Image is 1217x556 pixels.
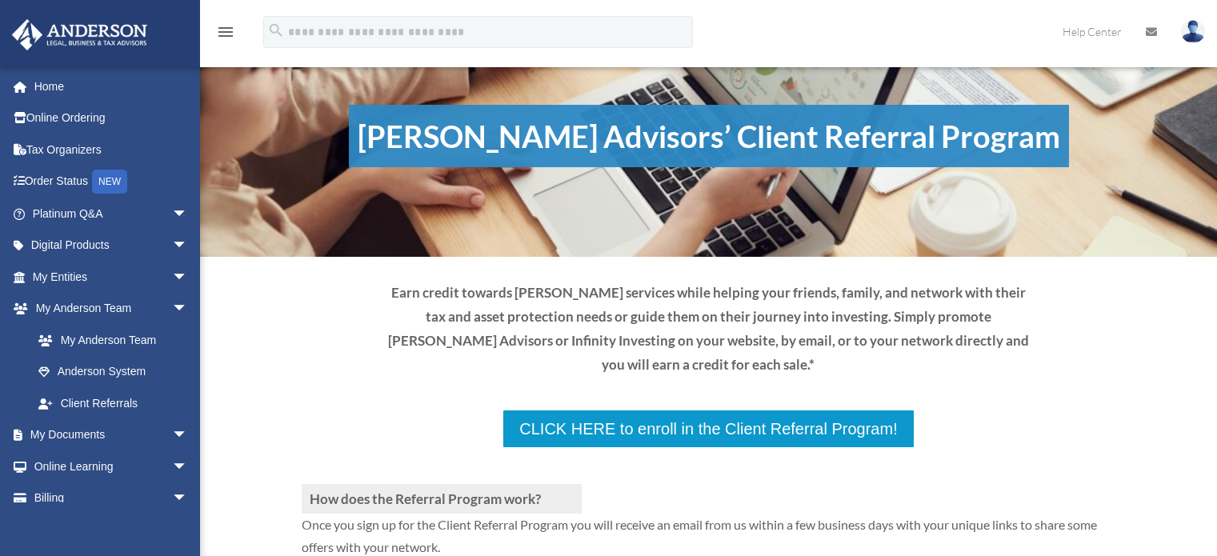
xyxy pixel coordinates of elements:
img: User Pic [1181,20,1205,43]
a: Platinum Q&Aarrow_drop_down [11,198,212,230]
span: arrow_drop_down [172,261,204,294]
span: arrow_drop_down [172,293,204,326]
img: Anderson Advisors Platinum Portal [7,19,152,50]
a: Home [11,70,212,102]
a: My Documentsarrow_drop_down [11,419,212,451]
span: arrow_drop_down [172,230,204,262]
span: arrow_drop_down [172,419,204,452]
span: arrow_drop_down [172,450,204,483]
a: Client Referrals [22,387,204,419]
span: arrow_drop_down [172,482,204,515]
div: NEW [92,170,127,194]
i: search [267,22,285,39]
span: arrow_drop_down [172,198,204,230]
a: Billingarrow_drop_down [11,482,212,514]
a: CLICK HERE to enroll in the Client Referral Program! [502,409,915,449]
a: Order StatusNEW [11,166,212,198]
a: My Anderson Team [22,324,212,356]
a: menu [216,28,235,42]
a: Anderson System [22,356,212,388]
a: Online Learningarrow_drop_down [11,450,212,482]
h1: [PERSON_NAME] Advisors’ Client Referral Program [349,105,1069,167]
p: Earn credit towards [PERSON_NAME] services while helping your friends, family, and network with t... [383,281,1034,376]
a: My Entitiesarrow_drop_down [11,261,212,293]
i: menu [216,22,235,42]
a: My Anderson Teamarrow_drop_down [11,293,212,325]
a: Tax Organizers [11,134,212,166]
a: Online Ordering [11,102,212,134]
h3: How does the Referral Program work? [302,484,582,514]
a: Digital Productsarrow_drop_down [11,230,212,262]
